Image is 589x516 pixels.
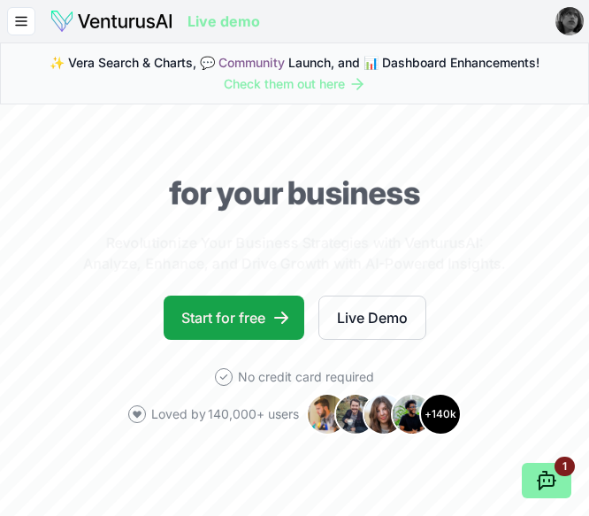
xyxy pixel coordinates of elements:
[218,55,285,70] a: Community
[306,393,348,435] img: Avatar 1
[363,393,405,435] img: Avatar 3
[50,54,539,72] span: ✨ Vera Search & Charts, 💬 Launch, and 📊 Dashboard Enhancements!
[334,393,377,435] img: Avatar 2
[164,296,304,340] a: Start for free
[187,11,260,32] a: Live demo
[555,7,584,35] img: ACg8ocJmaeJ6rFeFFepN7GgVyCpYRmNGiJmsm9fUGtIJp3OCsFAXCg=s96-c
[555,457,575,476] div: 1
[224,75,366,93] a: Check them out here
[50,9,173,34] img: logo
[318,296,426,340] a: Live Demo
[391,393,433,435] img: Avatar 4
